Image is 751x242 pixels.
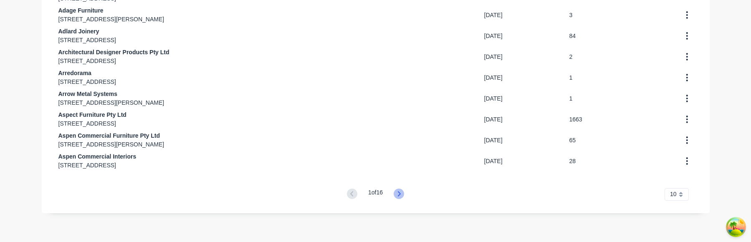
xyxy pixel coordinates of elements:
button: Open Tanstack query devtools [728,219,744,235]
div: 1 [569,73,573,82]
div: [DATE] [484,157,503,166]
span: [STREET_ADDRESS] [58,161,137,170]
span: [STREET_ADDRESS] [58,36,116,45]
span: 10 [670,190,677,199]
div: [DATE] [484,136,503,145]
span: Aspect Furniture Pty Ltd [58,111,126,119]
div: 1 [569,94,573,103]
span: [STREET_ADDRESS][PERSON_NAME] [58,140,164,149]
span: Architectural Designer Products Pty Ltd [58,48,169,57]
div: [DATE] [484,94,503,103]
span: Arrow Metal Systems [58,90,164,98]
div: 28 [569,157,576,166]
span: [STREET_ADDRESS] [58,57,169,66]
div: 84 [569,32,576,40]
div: 65 [569,136,576,145]
span: Aspen Commercial Interiors [58,152,137,161]
span: Adlard Joinery [58,27,116,36]
div: [DATE] [484,73,503,82]
div: [DATE] [484,32,503,40]
div: [DATE] [484,53,503,61]
span: [STREET_ADDRESS] [58,119,126,128]
span: Arredorama [58,69,116,78]
div: [DATE] [484,11,503,20]
div: 3 [569,11,573,20]
div: 1 of 16 [368,188,383,201]
span: Adage Furniture [58,6,164,15]
div: [DATE] [484,115,503,124]
span: [STREET_ADDRESS][PERSON_NAME] [58,98,164,107]
div: 2 [569,53,573,61]
span: [STREET_ADDRESS][PERSON_NAME] [58,15,164,24]
div: 1663 [569,115,582,124]
span: [STREET_ADDRESS] [58,78,116,86]
span: Aspen Commercial Furniture Pty Ltd [58,131,164,140]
